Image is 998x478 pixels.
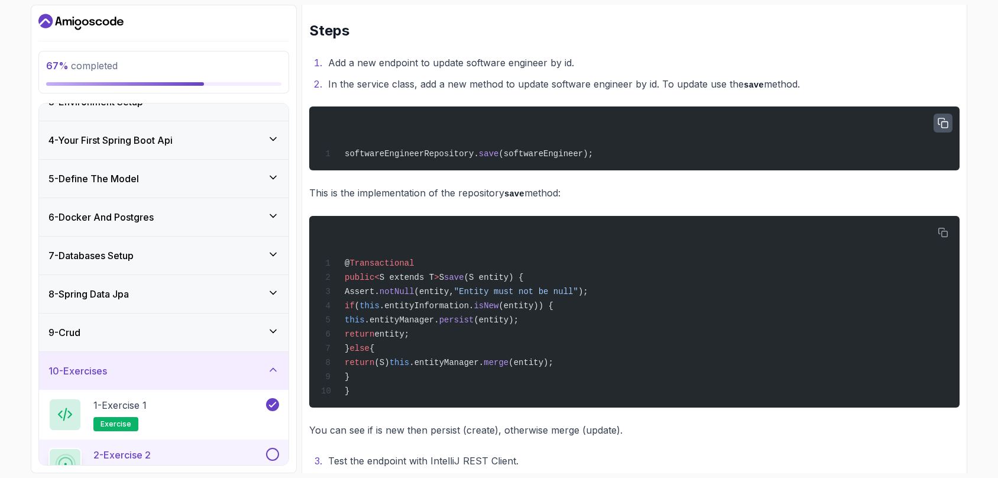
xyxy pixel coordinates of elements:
[39,352,289,390] button: 10-Exercises
[390,358,410,367] span: this
[309,21,960,40] h2: Steps
[345,330,374,339] span: return
[380,273,434,282] span: S extends T
[325,76,960,93] li: In the service class, add a new method to update software engineer by id. To update use the method.
[414,287,454,296] span: (entity,
[355,301,359,311] span: (
[349,259,414,268] span: Transactional
[345,358,374,367] span: return
[309,422,960,438] p: You can see if is new then persist (create), otherwise merge (update).
[325,54,960,71] li: Add a new endpoint to update software engineer by id.
[39,160,289,198] button: 5-Define The Model
[345,287,380,296] span: Assert.
[370,344,374,353] span: {
[504,189,524,199] code: save
[359,301,380,311] span: this
[93,398,147,412] p: 1 - Exercise 1
[374,358,389,367] span: (S)
[345,315,365,325] span: this
[578,287,588,296] span: );
[374,273,379,282] span: <
[101,419,131,429] span: exercise
[39,237,289,274] button: 7-Databases Setup
[38,12,124,31] a: Dashboard
[380,301,474,311] span: .entityInformation.
[39,198,289,236] button: 6-Docker And Postgres
[48,248,134,263] h3: 7 - Databases Setup
[48,287,129,301] h3: 8 - Spring Data Jpa
[380,287,414,296] span: notNull
[434,273,439,282] span: >
[464,273,524,282] span: (S entity) {
[345,386,349,396] span: }
[409,358,484,367] span: .entityManager.
[309,185,960,202] p: This is the implementation of the repository method:
[474,301,498,311] span: isNew
[48,325,80,340] h3: 9 - Crud
[498,301,553,311] span: (entity)) {
[365,315,439,325] span: .entityManager.
[46,60,69,72] span: 67 %
[744,80,764,90] code: save
[439,315,474,325] span: persist
[48,398,279,431] button: 1-Exercise 1exercise
[444,273,464,282] span: save
[48,133,173,147] h3: 4 - Your First Spring Boot Api
[39,275,289,313] button: 8-Spring Data Jpa
[48,364,107,378] h3: 10 - Exercises
[498,149,593,159] span: (softwareEngineer);
[345,273,374,282] span: public
[345,149,479,159] span: softwareEngineerRepository.
[345,301,355,311] span: if
[349,344,370,353] span: else
[345,372,349,382] span: }
[474,315,519,325] span: (entity);
[93,448,151,462] p: 2 - Exercise 2
[439,273,444,282] span: S
[39,121,289,159] button: 4-Your First Spring Boot Api
[484,358,508,367] span: merge
[508,358,553,367] span: (entity);
[46,60,118,72] span: completed
[374,330,409,339] span: entity;
[345,344,349,353] span: }
[39,314,289,351] button: 9-Crud
[479,149,499,159] span: save
[48,210,154,224] h3: 6 - Docker And Postgres
[345,259,349,268] span: @
[48,172,139,186] h3: 5 - Define The Model
[454,287,578,296] span: "Entity must not be null"
[325,453,960,469] li: Test the endpoint with IntelliJ REST Client.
